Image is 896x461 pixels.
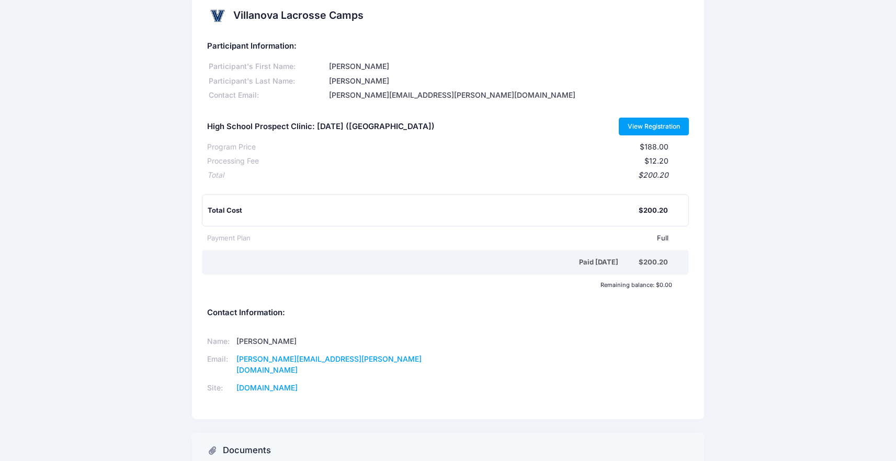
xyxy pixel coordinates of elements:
[207,233,251,244] div: Payment Plan
[207,142,256,153] div: Program Price
[236,383,298,392] a: [DOMAIN_NAME]
[223,445,271,456] h3: Documents
[259,156,668,167] div: $12.20
[327,61,689,72] div: [PERSON_NAME]
[640,142,668,151] span: $188.00
[207,156,259,167] div: Processing Fee
[224,170,668,181] div: $200.20
[251,233,668,244] div: Full
[207,61,327,72] div: Participant's First Name:
[207,333,233,351] td: Name:
[207,351,233,379] td: Email:
[208,205,639,216] div: Total Cost
[327,90,689,101] div: [PERSON_NAME][EMAIL_ADDRESS][PERSON_NAME][DOMAIN_NAME]
[327,76,689,87] div: [PERSON_NAME]
[207,122,435,132] h5: High School Prospect Clinic: [DATE] ([GEOGRAPHIC_DATA])
[207,379,233,397] td: Site:
[619,118,689,135] a: View Registration
[639,205,668,216] div: $200.20
[207,308,689,318] h5: Contact Information:
[207,76,327,87] div: Participant's Last Name:
[207,90,327,101] div: Contact Email:
[209,257,639,268] div: Paid [DATE]
[207,170,224,181] div: Total
[236,354,422,374] a: [PERSON_NAME][EMAIL_ADDRESS][PERSON_NAME][DOMAIN_NAME]
[207,42,689,51] h5: Participant Information:
[233,9,364,21] h2: Villanova Lacrosse Camps
[639,257,668,268] div: $200.20
[202,282,677,288] div: Remaining balance: $0.00
[233,333,434,351] td: [PERSON_NAME]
